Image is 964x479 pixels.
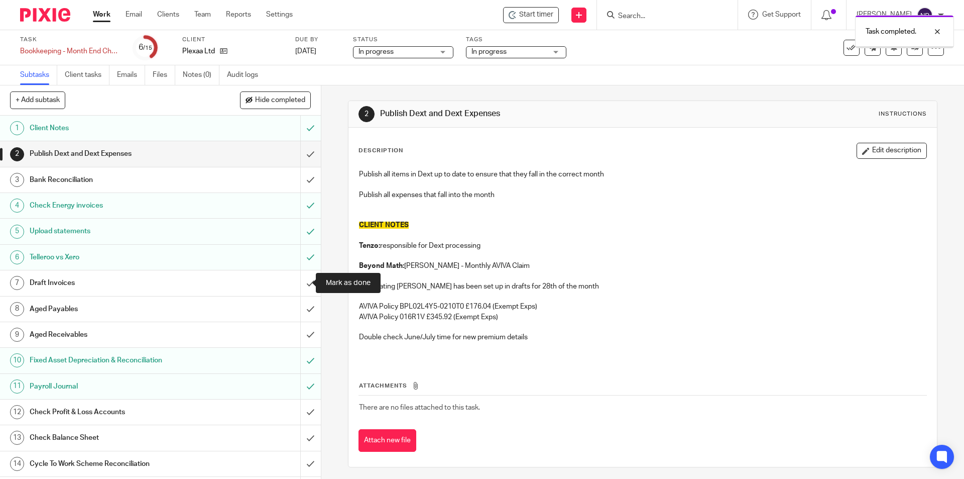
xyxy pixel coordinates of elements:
p: Task completed. [866,27,916,37]
a: Emails [117,65,145,85]
h1: Aged Receivables [30,327,203,342]
p: Publish all expenses that fall into the month [359,190,926,200]
div: 2 [358,106,375,122]
button: Hide completed [240,91,311,109]
h1: Payroll Journal [30,379,203,394]
div: 12 [10,405,24,419]
div: 9 [10,328,24,342]
div: Plexaa Ltd - Bookkeeping - Month End Checks [503,7,559,23]
a: Email [126,10,142,20]
a: Files [153,65,175,85]
div: 6 [139,42,152,53]
h1: Draft Invoices [30,275,203,291]
button: + Add subtask [10,91,65,109]
button: Attach new file [358,429,416,452]
span: Hide completed [255,97,305,105]
div: 2 [10,147,24,161]
a: Settings [266,10,293,20]
p: Publish all items in Dext up to date to ensure that they fall in the correct month [359,169,926,179]
a: Client tasks [65,65,109,85]
span: CLIENT NOTES [359,222,409,229]
div: 3 [10,173,24,187]
h1: Check Balance Sheet [30,430,203,445]
h1: Publish Dext and Dext Expenses [30,146,203,161]
p: [PERSON_NAME] - Monthly AVIVA Claim [359,261,926,271]
div: 11 [10,379,24,394]
p: A repeating [PERSON_NAME] has been set up in drafts for 28th of the month [359,281,926,292]
p: Plexaa Ltd [182,46,215,56]
p: Description [358,147,403,155]
label: Status [353,36,453,44]
h1: Check Energy invoices [30,198,203,213]
a: Reports [226,10,251,20]
div: 8 [10,302,24,316]
div: 1 [10,121,24,135]
a: Work [93,10,110,20]
label: Tags [466,36,566,44]
h1: Fixed Asset Depreciation & Reconciliation [30,353,203,368]
h1: Bank Reconciliation [30,172,203,187]
span: There are no files attached to this task. [359,404,480,411]
div: 6 [10,250,24,264]
div: Instructions [879,110,927,118]
h1: Cycle To Work Scheme Reconciliation [30,456,203,471]
a: Clients [157,10,179,20]
label: Task [20,36,120,44]
div: 14 [10,457,24,471]
p: AVIVA Policy 016R1V £345.92 (Exempt Exps) [359,312,926,322]
h1: Check Profit & Loss Accounts [30,405,203,420]
strong: Beyond Math: [359,262,404,269]
a: Subtasks [20,65,57,85]
h1: Upload statements [30,224,203,239]
h1: Telleroo vs Xero [30,250,203,265]
h1: Aged Payables [30,302,203,317]
p: Double check June/July time for new premium details [359,332,926,342]
p: responsible for Dext processing [359,241,926,251]
div: 5 [10,225,24,239]
span: In progress [471,48,507,55]
a: Team [194,10,211,20]
button: Edit description [857,143,927,159]
p: AVIVA Policy BPL02L4Y5-0210T0 £176.04 (Exempt Exps) [359,302,926,312]
label: Due by [295,36,340,44]
span: [DATE] [295,48,316,55]
div: 10 [10,353,24,367]
a: Audit logs [227,65,266,85]
span: Attachments [359,383,407,389]
div: 7 [10,276,24,290]
strong: Tenzo: [359,242,380,249]
h1: Publish Dext and Dext Expenses [380,109,664,119]
label: Client [182,36,283,44]
div: 4 [10,199,24,213]
img: Pixie [20,8,70,22]
span: In progress [358,48,394,55]
h1: Client Notes [30,121,203,136]
div: 13 [10,431,24,445]
small: /15 [143,45,152,51]
img: svg%3E [917,7,933,23]
div: Bookkeeping - Month End Checks [20,46,120,56]
a: Notes (0) [183,65,219,85]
